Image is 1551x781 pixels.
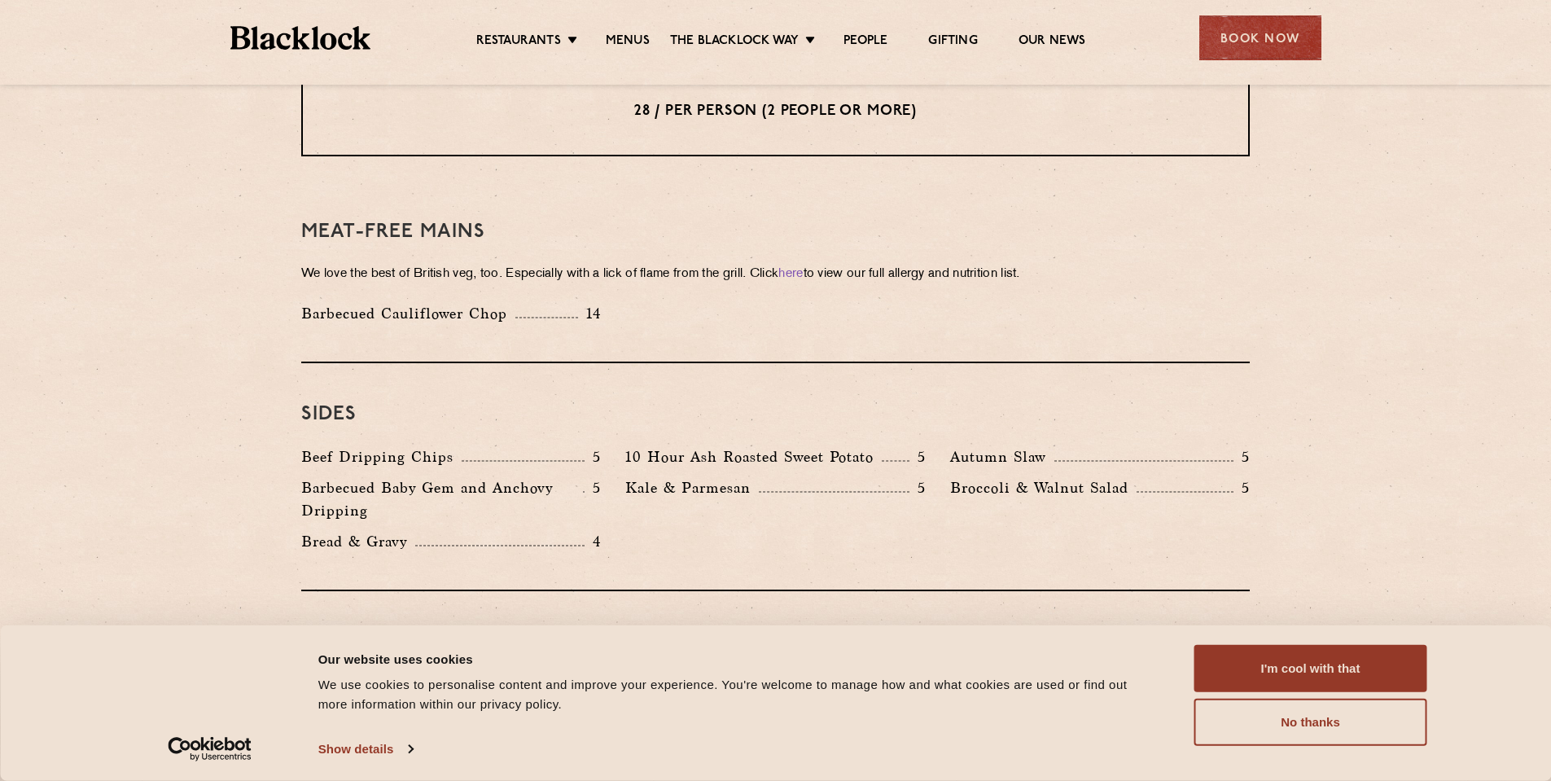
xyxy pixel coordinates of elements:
div: We use cookies to personalise content and improve your experience. You're welcome to manage how a... [318,675,1158,714]
a: Usercentrics Cookiebot - opens in a new window [138,737,281,761]
h3: Sides [301,404,1250,425]
p: Bread & Gravy [301,530,415,553]
p: 4 [585,531,601,552]
button: I'm cool with that [1194,645,1427,692]
p: Barbecued Cauliflower Chop [301,302,515,325]
a: Restaurants [476,33,561,51]
p: 5 [909,477,926,498]
p: 28 / per person (2 people or more) [335,101,1216,122]
a: Our News [1019,33,1086,51]
button: No thanks [1194,699,1427,746]
a: here [778,268,803,280]
p: We love the best of British veg, too. Especially with a lick of flame from the grill. Click to vi... [301,263,1250,286]
p: Beef Dripping Chips [301,445,462,468]
p: 5 [585,477,601,498]
p: 5 [1233,477,1250,498]
a: Show details [318,737,413,761]
p: 14 [578,303,602,324]
h3: Meat-Free mains [301,222,1250,243]
p: 10 Hour Ash Roasted Sweet Potato [625,445,882,468]
a: Menus [606,33,650,51]
a: The Blacklock Way [670,33,799,51]
a: People [843,33,887,51]
div: Book Now [1199,15,1321,60]
p: 5 [585,446,601,467]
img: BL_Textured_Logo-footer-cropped.svg [230,26,371,50]
p: Barbecued Baby Gem and Anchovy Dripping [301,476,583,522]
div: Our website uses cookies [318,649,1158,669]
p: Broccoli & Walnut Salad [950,476,1137,499]
p: 5 [1233,446,1250,467]
a: Gifting [928,33,977,51]
p: Kale & Parmesan [625,476,759,499]
p: Autumn Slaw [950,445,1054,468]
p: 5 [909,446,926,467]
